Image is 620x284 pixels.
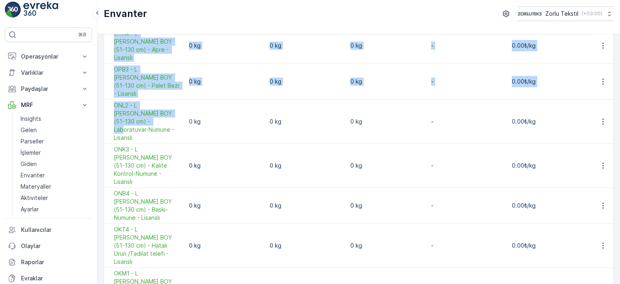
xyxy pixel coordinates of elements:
p: - [431,78,504,86]
button: Operasyonlar [5,48,92,65]
p: 0 kg [270,42,342,50]
a: OPB3 - L ORTA BOY (51-130 cm) - Palet Bezi - Lisanslı [114,65,181,98]
p: Olaylar [21,242,89,250]
span: ONB4 - L [PERSON_NAME] BOY (51-130 cm) - Baskı-Numune - Lisanslı [114,189,181,222]
p: Varlıklar [21,69,76,77]
p: - [431,242,504,250]
p: ⌘B [78,32,86,38]
p: Gelen [21,126,37,134]
button: Zorlu Tekstil(+03:00) [517,6,614,21]
p: Parseller [21,137,44,145]
span: ONK3 - L [PERSON_NAME] BOY (51-130 cm) - Kalite Kontrol-Numune - Lisanslı [114,145,181,186]
a: ONK3 - L ORTA BOY (51-130 cm) - Kalite Kontrol-Numune - Lisanslı [114,145,181,186]
a: ONL2 - L ORTA BOY (51-130 cm) - Laboratuvar-Numune - Lisanslı [114,101,181,142]
p: 0 kg [189,162,262,170]
p: 0 kg [350,202,423,210]
a: OTA4 - L ORTA BOY (51-130 cm) - Apre - Lisanslı [114,29,181,62]
a: İşlemler [17,147,92,158]
span: 0.00₺/kg [512,162,536,169]
a: Parseller [17,136,92,147]
img: logo_light-DOdMpM7g.png [23,2,58,18]
p: 0 kg [270,78,342,86]
a: Aktiviteler [17,192,92,204]
a: ONB4 - L ORTA BOY (51-130 cm) - Baskı-Numune - Lisanslı [114,189,181,222]
button: Varlıklar [5,65,92,81]
a: Kullanıcılar [5,222,92,238]
a: Olaylar [5,238,92,254]
p: 0 kg [350,118,423,126]
p: Kullanıcılar [21,226,89,234]
p: - [431,162,504,170]
p: - [431,42,504,50]
span: OPB3 - L [PERSON_NAME] BOY (51-130 cm) - Palet Bezi - Lisanslı [114,65,181,98]
p: 0 kg [189,42,262,50]
a: Raporlar [5,254,92,270]
p: 0 kg [350,242,423,250]
p: Zorlu Tekstil [545,10,578,18]
span: 0.00₺/kg [512,118,536,125]
p: Envanter [21,171,45,179]
p: Raporlar [21,258,89,266]
p: İşlemler [21,149,41,157]
p: MRF [21,101,76,109]
button: Paydaşlar [5,81,92,97]
span: 0.00₺/kg [512,78,536,85]
span: 0.00₺/kg [512,42,536,49]
p: 0 kg [270,242,342,250]
p: Giden [21,160,37,168]
p: 0 kg [189,118,262,126]
p: 0 kg [189,78,262,86]
img: logo [5,2,21,18]
p: 0 kg [189,202,262,210]
p: ( +03:00 ) [582,11,602,17]
p: 0 kg [270,162,342,170]
span: 0.00₺/kg [512,242,536,249]
a: Insights [17,113,92,124]
p: - [431,118,504,126]
p: Ayarlar [21,205,39,213]
span: OTA4 - L [PERSON_NAME] BOY (51-130 cm) - Apre - Lisanslı [114,29,181,62]
p: 0 kg [270,118,342,126]
p: 0 kg [189,242,262,250]
button: MRF [5,97,92,113]
p: Insights [21,115,41,123]
a: Giden [17,158,92,170]
img: 6-1-9-3_wQBzyll.png [517,9,542,18]
p: 0 kg [350,42,423,50]
a: Envanter [17,170,92,181]
p: Paydaşlar [21,85,76,93]
p: Operasyonlar [21,53,76,61]
a: Materyaller [17,181,92,192]
a: Ayarlar [17,204,92,215]
p: 0 kg [350,162,423,170]
span: 0.00₺/kg [512,202,536,209]
p: - [431,202,504,210]
p: Evraklar [21,274,89,282]
p: 0 kg [350,78,423,86]
span: OKT4 - L [PERSON_NAME] BOY (51-130 cm) - Hatalı Ürün /Tadilat telefi - Lisanslı [114,225,181,266]
span: ONL2 - L [PERSON_NAME] BOY (51-130 cm) - Laboratuvar-Numune - Lisanslı [114,101,181,142]
p: Aktiviteler [21,194,48,202]
p: Envanter [104,7,147,20]
a: OKT4 - L ORTA BOY (51-130 cm) - Hatalı Ürün /Tadilat telefi - Lisanslı [114,225,181,266]
a: Gelen [17,124,92,136]
p: Materyaller [21,183,51,191]
p: 0 kg [270,202,342,210]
